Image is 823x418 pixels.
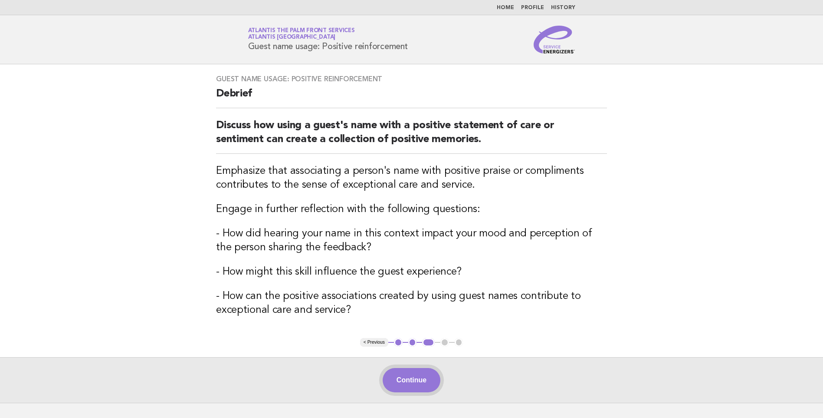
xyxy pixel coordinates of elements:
[216,119,607,154] h2: Discuss how using a guest's name with a positive statement of care or sentiment can create a coll...
[248,28,355,40] a: Atlantis The Palm Front ServicesAtlantis [GEOGRAPHIC_DATA]
[360,338,388,347] button: < Previous
[497,5,514,10] a: Home
[422,338,435,347] button: 3
[408,338,417,347] button: 2
[248,28,408,51] h1: Guest name usage: Positive reinforcement
[216,289,607,317] h3: - How can the positive associations created by using guest names contribute to exceptional care a...
[394,338,403,347] button: 1
[521,5,544,10] a: Profile
[248,35,336,40] span: Atlantis [GEOGRAPHIC_DATA]
[216,87,607,108] h2: Debrief
[551,5,575,10] a: History
[534,26,575,53] img: Service Energizers
[383,368,440,392] button: Continue
[216,202,607,216] h3: Engage in further reflection with the following questions:
[216,164,607,192] h3: Emphasize that associating a person's name with positive praise or compliments contributes to the...
[216,265,607,279] h3: - How might this skill influence the guest experience?
[216,75,607,83] h3: Guest name usage: Positive reinforcement
[216,227,607,255] h3: - How did hearing your name in this context impact your mood and perception of the person sharing...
